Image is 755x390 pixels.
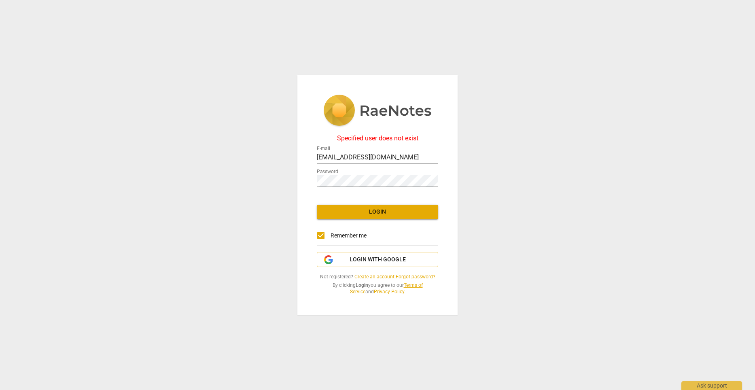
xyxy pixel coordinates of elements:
button: Login with Google [317,252,438,267]
img: 5ac2273c67554f335776073100b6d88f.svg [323,95,432,128]
a: Create an account [354,274,394,280]
button: Login [317,205,438,219]
span: By clicking you agree to our and . [317,282,438,295]
a: Terms of Service [350,282,423,295]
span: Login with Google [350,256,406,264]
a: Forgot password? [396,274,435,280]
span: Remember me [331,231,367,240]
div: Ask support [681,381,742,390]
span: Not registered? | [317,273,438,280]
label: E-mail [317,146,330,151]
a: Privacy Policy [374,289,404,295]
span: Login [323,208,432,216]
div: Specified user does not exist [317,135,438,142]
label: Password [317,169,338,174]
b: Login [356,282,368,288]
